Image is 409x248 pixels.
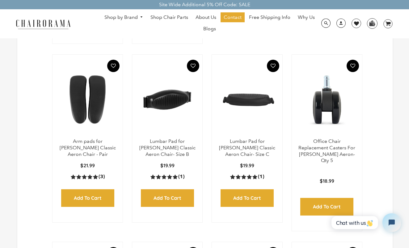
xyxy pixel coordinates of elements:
a: 5.0 rating (3 votes) [71,173,105,180]
span: Blogs [203,26,216,32]
span: Shop Chair Parts [150,14,188,21]
a: Blogs [200,24,219,34]
span: (1) [258,173,264,180]
span: $19.99 [160,162,175,169]
a: Arm pads for [PERSON_NAME] Classic Aeron Chair - Pair [60,138,116,157]
a: Lumbar Pad for [PERSON_NAME] Classic Aeron Chair- Size C [219,138,275,157]
img: WhatsApp_Image_2024-07-12_at_16.23.01.webp [367,19,377,28]
span: $21.99 [80,162,95,169]
nav: DesktopNavigation [100,12,319,35]
iframe: Tidio Chat [325,208,406,237]
img: Office Chair Replacement Casters For Herman Miller Aeron- Qty 5 - chairorama [298,61,356,138]
a: Shop Chair Parts [147,12,191,22]
a: Free Shipping Info [246,12,293,22]
img: Lumbar Pad for Herman Miller Classic Aeron Chair- Size C - chairorama [218,61,276,138]
input: Add to Cart [300,198,353,216]
button: Add To Wishlist [187,60,199,72]
button: Add To Wishlist [347,60,359,72]
input: Add to Cart [61,189,114,207]
img: Lumbar Pad for Herman Miller Classic Aeron Chair- Size B - chairorama [138,61,196,138]
a: Office Chair Replacement Casters For [PERSON_NAME] Aeron- Qty 5 [298,138,355,163]
a: About Us [192,12,219,22]
a: Contact [221,12,245,22]
a: 5.0 rating (1 votes) [230,173,264,180]
span: Contact [224,14,242,21]
span: Why Us [298,14,315,21]
a: Arm pads for Herman Miller Classic Aeron Chair - Pair - chairorama Arm pads for Herman Miller Cla... [59,61,116,138]
span: $18.99 [320,178,334,184]
button: Add To Wishlist [267,60,279,72]
a: Lumbar Pad for Herman Miller Classic Aeron Chair- Size C - chairorama Lumbar Pad for Herman Mille... [218,61,276,138]
a: Lumbar Pad for [PERSON_NAME] Classic Aeron Chair- Size B [139,138,196,157]
span: (1) [178,173,184,180]
button: Add To Wishlist [107,60,120,72]
a: Shop by Brand [101,13,146,22]
img: Arm pads for Herman Miller Classic Aeron Chair - Pair - chairorama [59,61,116,138]
span: (3) [99,173,105,180]
span: $19.99 [240,162,254,169]
span: About Us [196,14,216,21]
a: Lumbar Pad for Herman Miller Classic Aeron Chair- Size B - chairorama Lumbar Pad for Herman Mille... [138,61,196,138]
span: Free Shipping Info [249,14,290,21]
a: Why Us [295,12,318,22]
input: Add to Cart [221,189,274,207]
input: Add to Cart [141,189,194,207]
img: chairorama [12,19,74,29]
a: 5.0 rating (1 votes) [150,173,184,180]
a: Office Chair Replacement Casters For Herman Miller Aeron- Qty 5 - chairorama Office Chair Replace... [298,61,356,138]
